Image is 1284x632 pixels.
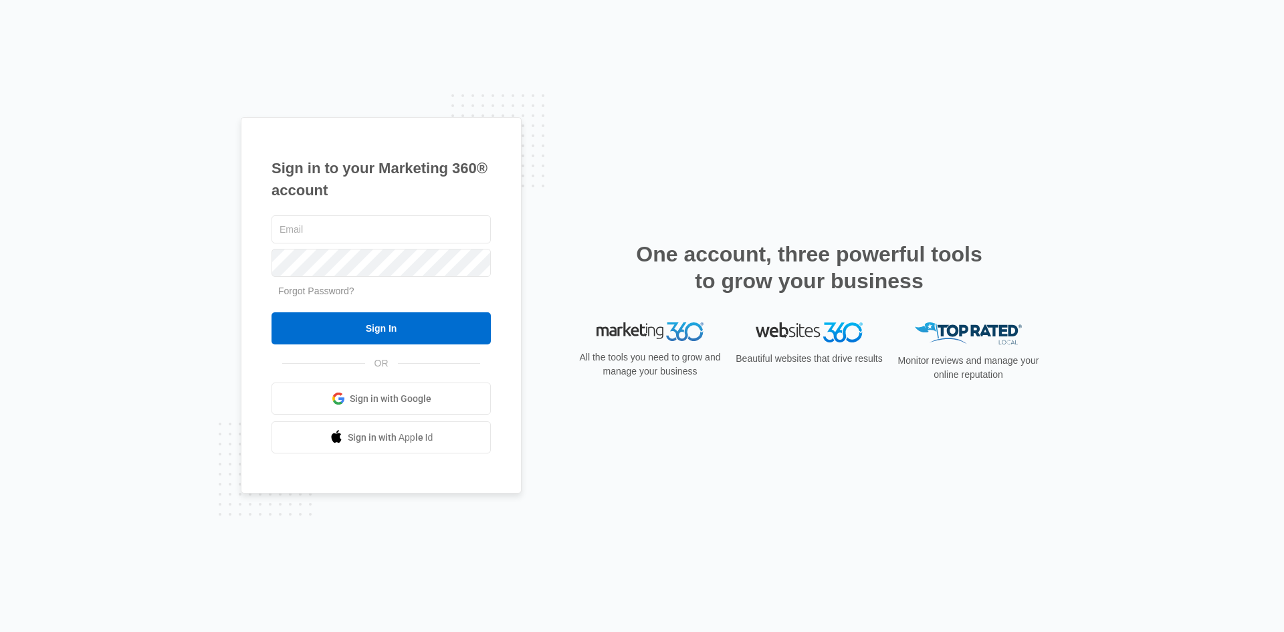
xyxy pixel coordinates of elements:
[272,421,491,453] a: Sign in with Apple Id
[272,157,491,201] h1: Sign in to your Marketing 360® account
[575,350,725,379] p: All the tools you need to grow and manage your business
[915,322,1022,344] img: Top Rated Local
[272,383,491,415] a: Sign in with Google
[756,322,863,342] img: Websites 360
[632,241,986,294] h2: One account, three powerful tools to grow your business
[278,286,354,296] a: Forgot Password?
[893,354,1043,382] p: Monitor reviews and manage your online reputation
[348,431,433,445] span: Sign in with Apple Id
[350,392,431,406] span: Sign in with Google
[734,352,884,366] p: Beautiful websites that drive results
[597,322,704,341] img: Marketing 360
[272,215,491,243] input: Email
[365,356,398,371] span: OR
[272,312,491,344] input: Sign In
